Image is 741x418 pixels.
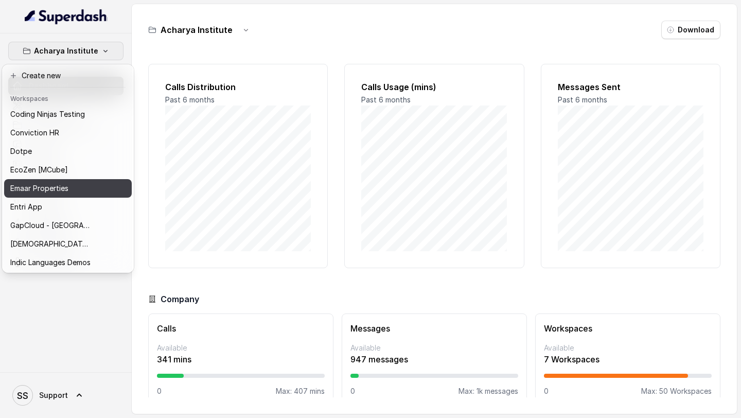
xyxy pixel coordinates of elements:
[10,127,59,139] p: Conviction HR
[4,66,132,85] button: Create new
[10,238,93,250] p: [DEMOGRAPHIC_DATA] Housing Finance Demo
[10,182,68,195] p: Emaar Properties
[10,145,32,158] p: Dotpe
[10,108,85,120] p: Coding Ninjas Testing
[2,64,134,273] div: Acharya Institute
[10,256,91,269] p: Indic Languages Demos
[8,42,123,60] button: Acharya Institute
[4,90,132,106] header: Workspaces
[34,45,98,57] p: Acharya Institute
[10,164,68,176] p: EcoZen [MCube]
[10,219,93,232] p: GapCloud - [GEOGRAPHIC_DATA]
[10,201,42,213] p: Entri App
